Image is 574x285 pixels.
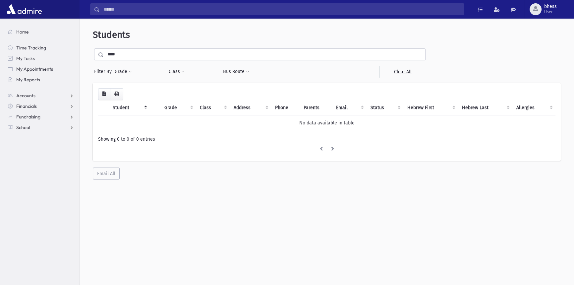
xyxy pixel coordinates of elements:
[3,74,79,85] a: My Reports
[16,66,53,72] span: My Appointments
[3,27,79,37] a: Home
[98,136,555,143] div: Showing 0 to 0 of 0 entries
[160,100,196,115] th: Grade: activate to sort column ascending
[3,42,79,53] a: Time Tracking
[3,53,79,64] a: My Tasks
[3,64,79,74] a: My Appointments
[3,111,79,122] a: Fundraising
[300,100,332,115] th: Parents
[109,100,150,115] th: Student: activate to sort column descending
[458,100,512,115] th: Hebrew Last: activate to sort column ascending
[16,124,30,130] span: School
[403,100,458,115] th: Hebrew First: activate to sort column ascending
[110,88,123,100] button: Print
[16,29,29,35] span: Home
[98,88,110,100] button: CSV
[223,66,250,78] button: Bus Route
[16,55,35,61] span: My Tasks
[3,90,79,101] a: Accounts
[332,100,366,115] th: Email: activate to sort column ascending
[168,66,185,78] button: Class
[230,100,271,115] th: Address: activate to sort column ascending
[100,3,464,15] input: Search
[94,68,114,75] span: Filter By
[5,3,43,16] img: AdmirePro
[16,45,46,51] span: Time Tracking
[544,4,557,9] span: bhess
[3,101,79,111] a: Financials
[196,100,230,115] th: Class: activate to sort column ascending
[16,114,40,120] span: Fundraising
[366,100,403,115] th: Status: activate to sort column ascending
[114,66,132,78] button: Grade
[16,103,37,109] span: Financials
[16,77,40,83] span: My Reports
[271,100,300,115] th: Phone
[544,9,557,15] span: User
[16,93,35,99] span: Accounts
[512,100,555,115] th: Allergies: activate to sort column ascending
[93,29,130,40] span: Students
[98,115,555,130] td: No data available in table
[379,66,426,78] a: Clear All
[93,168,120,179] button: Email All
[3,122,79,133] a: School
